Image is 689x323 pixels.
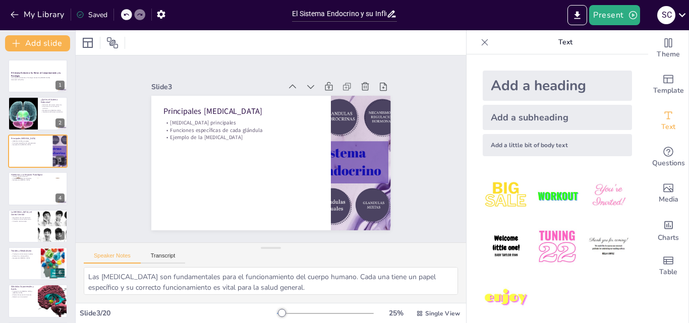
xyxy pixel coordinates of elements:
div: 1 [55,81,65,90]
div: Add ready made slides [648,67,688,103]
img: 1.jpeg [483,172,530,219]
p: Conexión mente-cuerpo [11,220,35,222]
div: S C [657,6,675,24]
button: My Library [8,7,69,23]
p: Funciones específicas de cada glándula [11,142,50,144]
p: Ejemplo de la [MEDICAL_DATA] [188,74,318,171]
div: 6 [8,247,68,280]
div: 6 [55,268,65,277]
div: Slide 3 / 20 [80,308,277,318]
img: 3.jpeg [585,172,632,219]
img: 7.jpeg [483,275,530,321]
button: S C [657,5,675,25]
span: Charts [658,232,679,243]
p: Glándulas Suprarrenales y Estrés [11,285,35,291]
p: Tiroides y Metabolismo [11,249,38,252]
div: Add images, graphics, shapes or video [648,175,688,212]
span: Text [661,121,675,133]
p: Hormonas y su Impacto Psicológico [11,173,65,176]
div: Saved [76,10,107,20]
p: Relación con la ansiedad [11,296,35,298]
p: Una exploración basada en Psicología General de [PERSON_NAME] [11,77,65,79]
img: 2.jpeg [534,172,581,219]
div: Add text boxes [648,103,688,139]
p: Ejemplo de la [MEDICAL_DATA] [41,109,65,111]
div: 1 [8,59,68,93]
div: 3 [55,156,65,165]
button: Speaker Notes [84,252,141,264]
p: Impacto de las hormonas [11,176,65,178]
div: Slide 3 [208,24,319,108]
textarea: Las [MEDICAL_DATA] son fundamentales para el funcionamiento del cuerpo humano. Cada una tiene un ... [84,267,458,295]
p: Importancia del sistema endocrino [41,111,65,113]
button: Export to PowerPoint [567,5,587,25]
div: 5 [8,210,68,243]
div: Get real-time input from your audience [648,139,688,175]
p: Principales [MEDICAL_DATA] [11,137,50,140]
p: [MEDICAL_DATA] principales [197,61,327,159]
span: Media [659,194,678,205]
img: 4.jpeg [483,223,530,270]
p: Ejemplo de la [MEDICAL_DATA] [11,144,50,146]
div: 7 [8,284,68,317]
span: Questions [652,158,685,169]
div: 2 [55,118,65,127]
p: Producción de hormonas tiroideas [11,253,38,255]
span: Position [106,37,119,49]
div: Add a table [648,248,688,284]
p: ¿Qué es el Sistema Endocrino? [41,98,65,103]
div: Change the overall theme [648,30,688,67]
div: Add charts and graphs [648,212,688,248]
div: Layout [80,35,96,51]
div: 7 [55,306,65,315]
button: Present [589,5,640,25]
p: Hormonas como mensajeros químicos [41,105,65,109]
p: Procesos psicológicos afectados [11,177,65,179]
div: Add a heading [483,71,632,101]
img: 5.jpeg [534,223,581,270]
p: Definición del sistema endocrino [41,104,65,106]
div: 2 [8,97,68,130]
button: Add slide [5,35,70,51]
p: Efectos del exceso de hormonas [11,294,35,296]
div: 5 [55,231,65,240]
p: Generated with [URL] [11,79,65,81]
input: Insert title [292,7,386,21]
span: Table [659,267,677,278]
div: Add a subheading [483,105,632,130]
span: Single View [425,309,460,317]
div: 4 [8,172,68,205]
div: 25 % [384,308,408,318]
div: Add a little bit of body text [483,134,632,156]
p: [MEDICAL_DATA] principales [11,140,50,142]
img: 6.jpeg [585,223,632,270]
p: Producción de [MEDICAL_DATA] y [MEDICAL_DATA] [11,291,35,294]
p: Principales [MEDICAL_DATA] [203,50,335,151]
p: Text [493,30,638,54]
span: Template [653,85,684,96]
div: 3 [8,135,68,168]
p: Ejemplo del [MEDICAL_DATA] [11,179,65,181]
p: Ejemplo del [MEDICAL_DATA] [11,257,38,259]
strong: El Sistema Endocrino: Su Rol en el Comportamiento y la Psicología [11,72,61,77]
span: Theme [657,49,680,60]
p: Producción de hormonas clave [11,218,35,220]
p: Regulación de otras glándulas [11,217,35,219]
p: Funciones específicas de cada glándula [193,68,323,165]
p: Efectos de un desequilibrio [11,255,38,257]
button: Transcript [141,252,186,264]
div: 4 [55,193,65,203]
p: La [MEDICAL_DATA] y el Control Central [11,211,35,216]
